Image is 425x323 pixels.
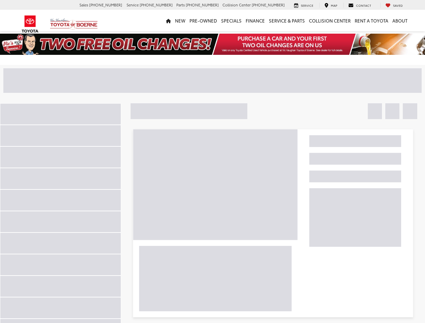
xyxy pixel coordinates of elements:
[319,3,342,8] a: Map
[176,2,185,7] span: Parts
[140,2,173,7] span: [PHONE_NUMBER]
[307,10,353,31] a: Collision Center
[173,10,187,31] a: New
[50,18,98,30] img: Vic Vaughan Toyota of Boerne
[244,10,267,31] a: Finance
[289,3,318,8] a: Service
[164,10,173,31] a: Home
[79,2,88,7] span: Sales
[252,2,285,7] span: [PHONE_NUMBER]
[390,10,410,31] a: About
[222,2,251,7] span: Collision Center
[187,10,219,31] a: Pre-Owned
[356,3,371,7] span: Contact
[219,10,244,31] a: Specials
[380,3,408,8] a: My Saved Vehicles
[393,3,403,7] span: Saved
[343,3,376,8] a: Contact
[301,3,313,7] span: Service
[17,13,43,35] img: Toyota
[186,2,219,7] span: [PHONE_NUMBER]
[331,3,337,7] span: Map
[127,2,139,7] span: Service
[89,2,122,7] span: [PHONE_NUMBER]
[353,10,390,31] a: Rent a Toyota
[267,10,307,31] a: Service & Parts: Opens in a new tab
